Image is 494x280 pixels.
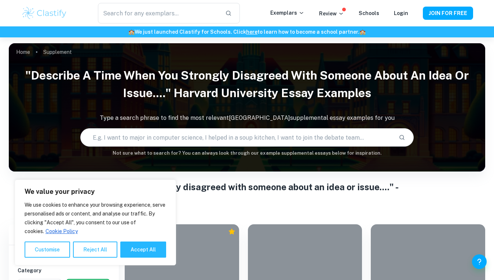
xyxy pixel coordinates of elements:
[472,254,487,269] button: Help and Feedback
[25,242,70,258] button: Customise
[394,10,408,16] a: Login
[45,228,78,235] a: Cookie Policy
[15,180,176,265] div: We value your privacy
[9,150,485,157] h6: Not sure what to search for? You can always look through our example supplemental essays below fo...
[21,6,68,21] img: Clastify logo
[25,187,166,196] p: We value your privacy
[98,3,219,23] input: Search for any exemplars...
[270,9,304,17] p: Exemplars
[359,29,366,35] span: 🏫
[359,10,379,16] a: Schools
[9,64,485,105] h1: "Describe a time when you strongly disagreed with someone about an idea or issue...." Harvard Uni...
[25,200,166,236] p: We use cookies to enhance your browsing experience, serve personalised ads or content, and analys...
[81,127,393,148] input: E.g. I want to major in computer science, I helped in a soup kitchen, I want to join the debate t...
[128,29,135,35] span: 🏫
[43,48,72,56] p: Supplement
[396,131,408,144] button: Search
[16,47,30,57] a: Home
[246,29,257,35] a: here
[9,224,119,245] h6: Filter exemplars
[18,266,110,275] h6: Category
[228,228,235,235] div: Premium
[9,114,485,122] p: Type a search phrase to find the most relevant [GEOGRAPHIC_DATA] supplemental essay examples for you
[319,10,344,18] p: Review
[120,242,166,258] button: Accept All
[33,180,461,207] h1: "Describe a time when you strongly disagreed with someone about an idea or issue...." - [GEOGRAPH...
[73,242,117,258] button: Reject All
[423,7,473,20] button: JOIN FOR FREE
[1,28,493,36] h6: We just launched Clastify for Schools. Click to learn how to become a school partner.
